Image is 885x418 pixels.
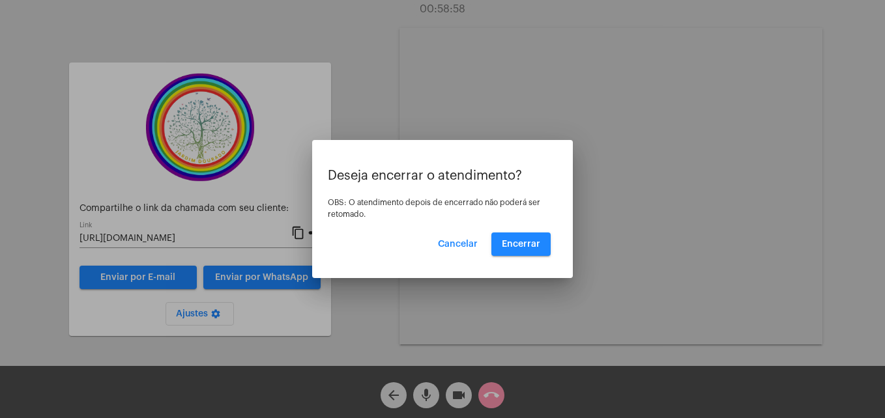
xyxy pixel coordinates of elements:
[502,240,540,249] span: Encerrar
[438,240,478,249] span: Cancelar
[491,232,551,256] button: Encerrar
[428,232,488,256] button: Cancelar
[328,169,557,183] p: Deseja encerrar o atendimento?
[328,199,540,218] span: OBS: O atendimento depois de encerrado não poderá ser retomado.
